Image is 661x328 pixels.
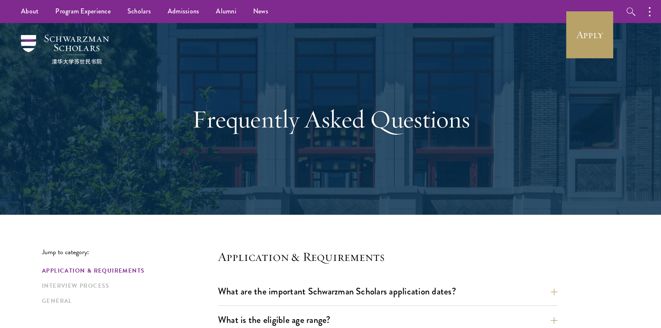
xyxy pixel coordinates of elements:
[218,282,557,301] button: What are the important Schwarzman Scholars application dates?
[42,248,218,256] p: Jump to category:
[186,104,475,134] h1: Frequently Asked Questions
[218,248,557,265] h4: Application & Requirements
[42,297,213,305] a: General
[42,266,213,275] a: Application & Requirements
[566,11,613,58] a: Apply
[42,281,213,290] a: Interview Process
[21,35,109,64] img: Schwarzman Scholars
